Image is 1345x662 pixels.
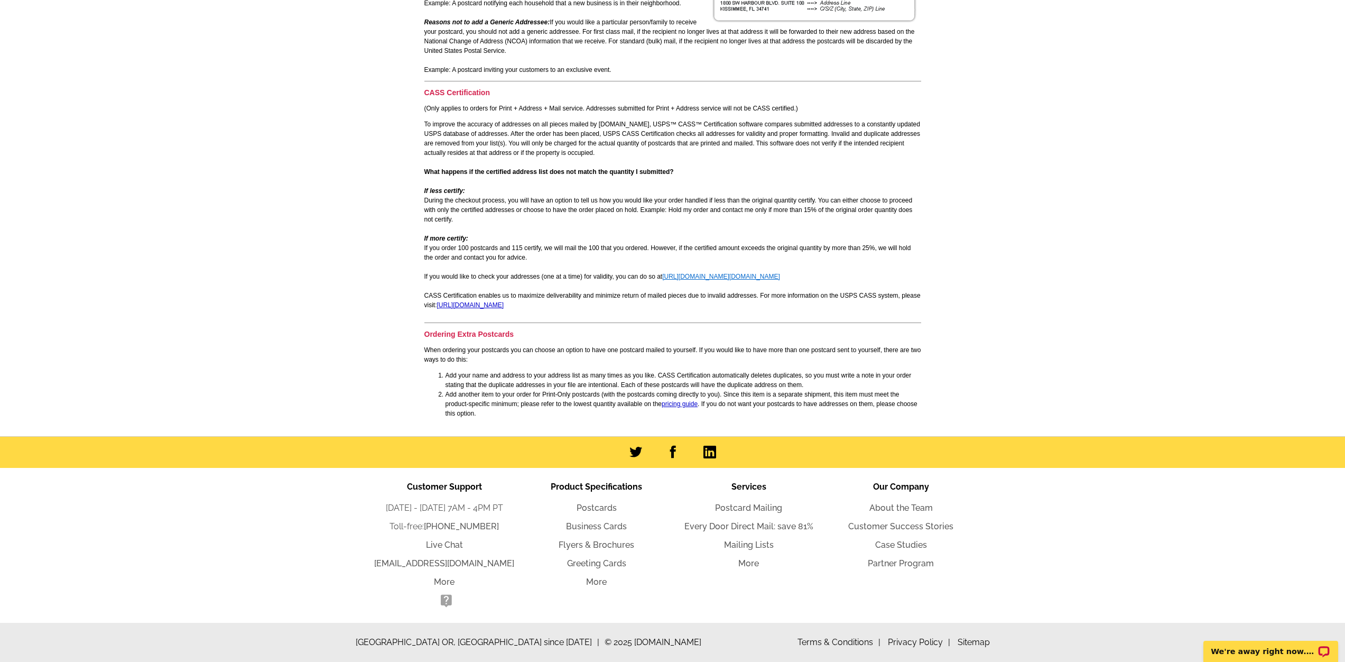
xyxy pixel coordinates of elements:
a: More [586,577,607,587]
li: Add your name and address to your address list as many times as you like. CASS Certification auto... [446,371,921,390]
a: Sitemap [958,637,990,647]
span: Services [731,482,766,492]
a: Terms & Conditions [797,637,880,647]
a: Partner Program [868,558,934,568]
span: Product Specifications [551,482,642,492]
a: Mailing Lists [724,540,774,550]
a: About the Team [869,503,933,513]
em: Reasons not to add a Generic Addressee: [424,19,550,26]
a: Postcard Mailing [715,503,782,513]
em: If more certify: [424,235,468,242]
a: Privacy Policy [888,637,950,647]
a: More [738,558,759,568]
a: Every Door Direct Mail: save 81% [684,521,813,531]
span: Our Company [873,482,929,492]
p: (Only applies to orders for Print + Address + Mail service. Addresses submitted for Print + Addre... [424,104,921,113]
li: Add another item to your order for Print-Only postcards (with the postcards coming directly to yo... [446,390,921,418]
a: Live Chat [426,540,463,550]
p: When ordering your postcards you can choose an option to have one postcard mailed to yourself. If... [424,345,921,364]
span: © 2025 [DOMAIN_NAME] [605,636,701,649]
a: Business Cards [566,521,627,531]
a: [EMAIL_ADDRESS][DOMAIN_NAME] [374,558,514,568]
a: Case Studies [875,540,927,550]
strong: What happens if the certified address list does not match the quantity I submitted? [424,168,674,176]
h3: Ordering Extra Postcards [424,329,921,339]
a: Customer Success Stories [848,521,953,531]
a: More [434,577,454,587]
a: [PHONE_NUMBER] [424,521,499,531]
h3: CASS Certification [424,88,921,97]
a: Flyers & Brochures [559,540,634,550]
a: [URL][DOMAIN_NAME][DOMAIN_NAME] [662,273,780,280]
span: Customer Support [407,482,482,492]
span: [GEOGRAPHIC_DATA] OR, [GEOGRAPHIC_DATA] since [DATE] [356,636,599,649]
em: If less certify: [424,187,465,195]
iframe: LiveChat chat widget [1196,629,1345,662]
a: Greeting Cards [567,558,626,568]
li: [DATE] - [DATE] 7AM - 4PM PT [368,502,521,514]
a: [URL][DOMAIN_NAME] [437,301,504,309]
a: Postcards [577,503,617,513]
a: pricing guide [662,400,698,408]
li: Toll-free: [368,520,521,533]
